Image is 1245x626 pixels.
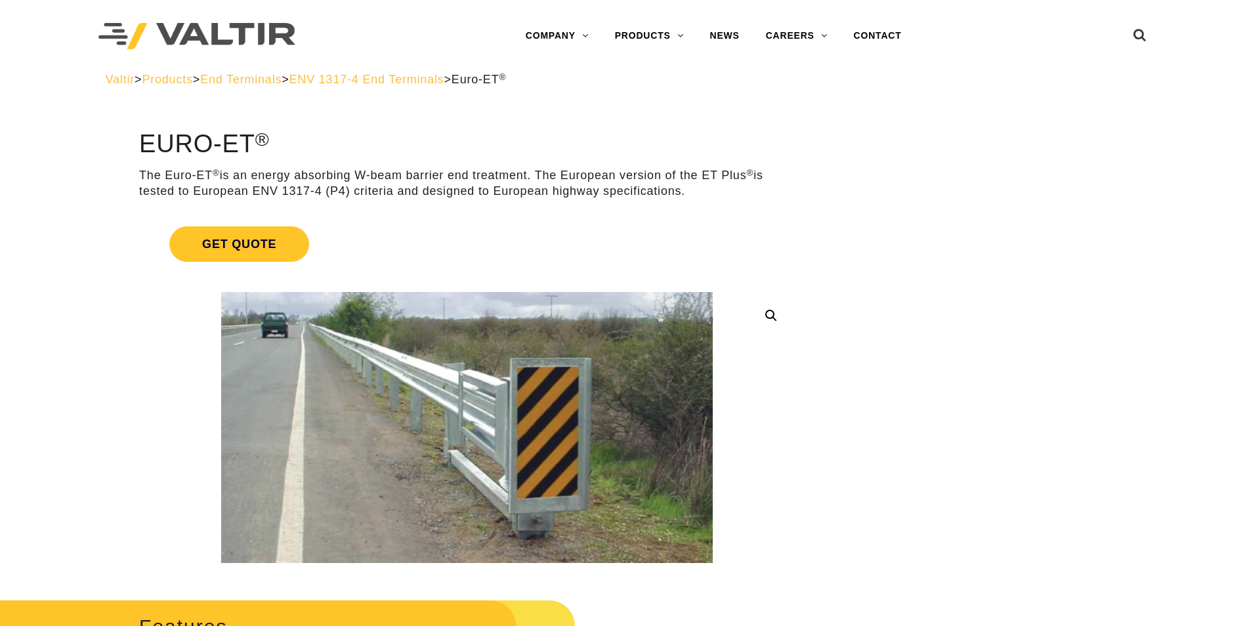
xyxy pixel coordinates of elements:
a: End Terminals [200,73,282,86]
a: Get Quote [139,211,795,278]
a: Products [142,73,192,86]
sup: ® [255,129,270,150]
sup: ® [213,168,220,178]
p: The Euro-ET is an energy absorbing W-beam barrier end treatment. The European version of the ET P... [139,168,795,199]
a: CONTACT [841,23,915,49]
h1: Euro-ET [139,131,795,158]
a: ENV 1317-4 End Terminals [289,73,444,86]
div: > > > > [106,72,1140,87]
a: Valtir [106,73,135,86]
a: CAREERS [753,23,841,49]
sup: ® [746,168,753,178]
img: Valtir [98,23,295,50]
a: PRODUCTS [602,23,697,49]
a: NEWS [697,23,753,49]
span: Euro-ET [452,73,506,86]
a: COMPANY [513,23,602,49]
span: Get Quote [169,226,309,262]
sup: ® [499,72,506,82]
